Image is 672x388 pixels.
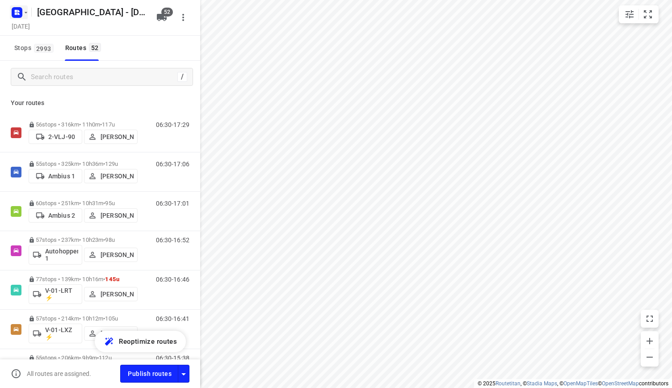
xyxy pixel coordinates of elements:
[105,276,119,283] span: 145u
[14,42,56,54] span: Stops
[639,5,657,23] button: Fit zoom
[105,315,118,322] span: 105u
[103,236,105,243] span: •
[156,160,189,168] p: 06:30-17:06
[105,200,114,207] span: 95u
[101,212,134,219] p: [PERSON_NAME]
[95,331,186,352] button: Reoptimize routes
[45,287,78,301] p: V-01-LRT ⚡
[29,324,82,343] button: V-01-LXZ ⚡
[31,70,177,84] input: Search routes
[103,276,105,283] span: •
[602,380,639,387] a: OpenStreetMap
[29,354,138,361] p: 55 stops • 206km • 9h9m
[563,380,598,387] a: OpenMapTiles
[100,121,102,128] span: •
[11,98,189,108] p: Your routes
[156,121,189,128] p: 06:30-17:29
[34,5,149,19] h5: Rename
[178,368,189,379] div: Driver app settings
[101,173,134,180] p: [PERSON_NAME]
[45,248,78,262] p: Autohopper 1
[527,380,557,387] a: Stadia Maps
[156,276,189,283] p: 06:30-16:46
[128,368,172,380] span: Publish routes
[48,133,75,140] p: 2-VLJ-90
[97,354,99,361] span: •
[101,291,134,298] p: [PERSON_NAME]
[101,251,134,258] p: [PERSON_NAME]
[29,315,138,322] p: 57 stops • 214km • 10h12m
[89,43,101,52] span: 52
[48,212,75,219] p: Ambius 2
[478,380,668,387] li: © 2025 , © , © © contributors
[8,21,34,31] h5: [DATE]
[120,365,178,382] button: Publish routes
[103,160,105,167] span: •
[103,200,105,207] span: •
[48,173,75,180] p: Ambius 1
[29,121,138,128] p: 56 stops • 316km • 11h0m
[29,245,82,265] button: Autohopper 1
[105,236,114,243] span: 98u
[27,370,91,377] p: All routes are assigned.
[29,130,82,144] button: 2-VLJ-90
[103,315,105,322] span: •
[619,5,659,23] div: small contained button group
[496,380,521,387] a: Routetitan
[29,276,138,283] p: 77 stops • 139km • 10h16m
[105,160,118,167] span: 129u
[101,330,134,337] p: [PERSON_NAME]
[84,287,138,301] button: [PERSON_NAME]
[84,130,138,144] button: [PERSON_NAME]
[153,8,171,26] button: 52
[156,236,189,244] p: 06:30-16:52
[99,354,112,361] span: 112u
[45,326,78,341] p: V-01-LXZ ⚡
[101,133,134,140] p: [PERSON_NAME]
[29,169,82,183] button: Ambius 1
[29,200,138,207] p: 60 stops • 251km • 10h31m
[84,248,138,262] button: [PERSON_NAME]
[29,284,82,304] button: V-01-LRT ⚡
[29,208,82,223] button: Ambius 2
[102,121,115,128] span: 117u
[161,8,173,17] span: 52
[65,42,104,54] div: Routes
[29,236,138,243] p: 57 stops • 237km • 10h23m
[621,5,638,23] button: Map settings
[174,8,192,26] button: More
[177,72,187,82] div: /
[156,200,189,207] p: 06:30-17:01
[84,169,138,183] button: [PERSON_NAME]
[34,44,54,53] span: 2993
[156,354,189,362] p: 06:30-15:38
[29,160,138,167] p: 55 stops • 325km • 10h36m
[119,336,177,347] span: Reoptimize routes
[84,326,138,341] button: [PERSON_NAME]
[156,315,189,322] p: 06:30-16:41
[84,208,138,223] button: [PERSON_NAME]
